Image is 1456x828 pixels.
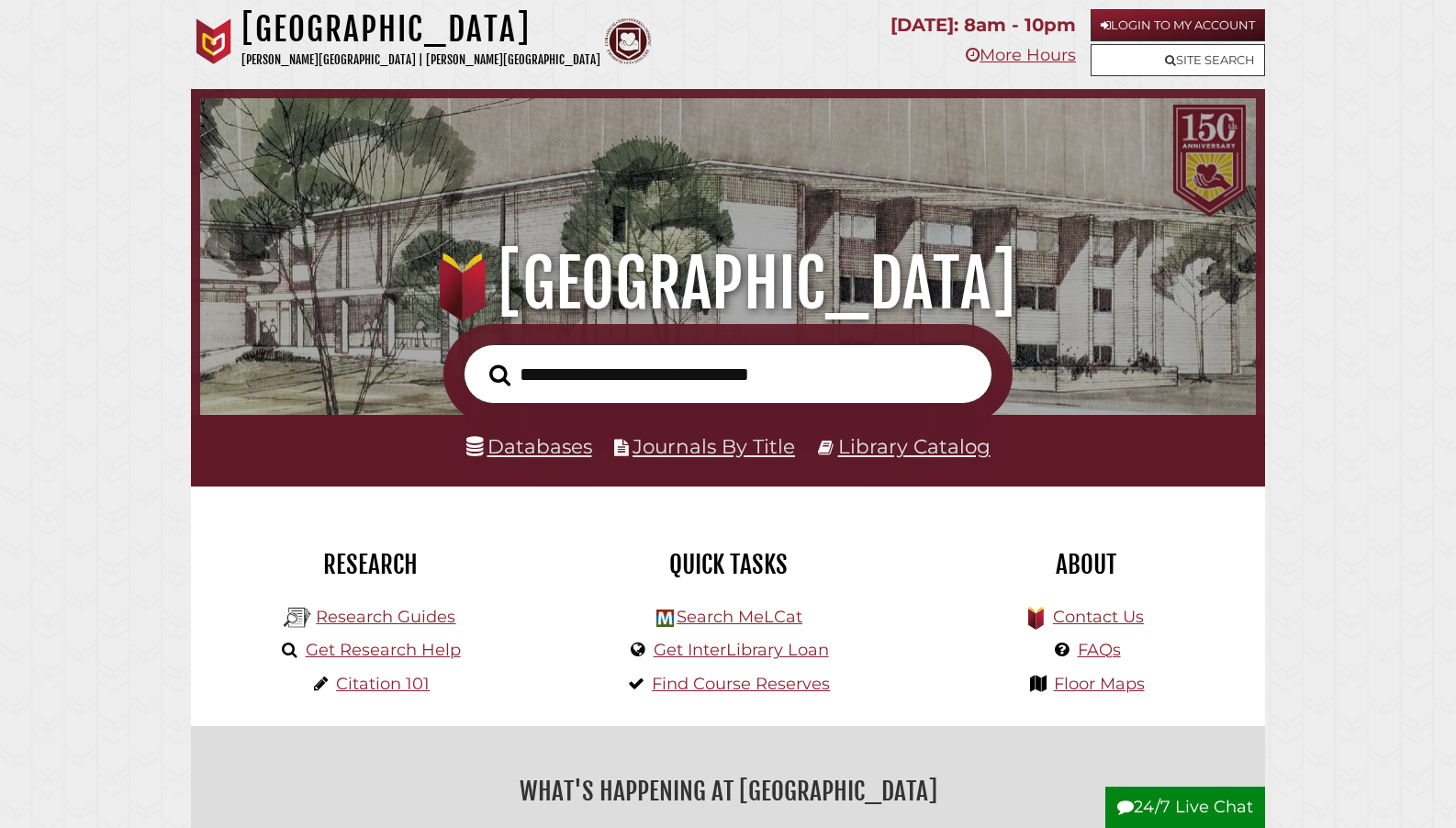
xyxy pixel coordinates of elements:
a: Login to My Account [1091,9,1265,41]
a: Databases [466,434,592,458]
img: Hekman Library Logo [284,604,311,632]
a: Site Search [1091,44,1265,76]
a: Get Research Help [306,640,461,660]
img: Hekman Library Logo [656,610,674,627]
a: Contact Us [1053,607,1144,627]
a: Search MeLCat [677,607,802,627]
h2: About [921,549,1251,580]
button: Search [480,359,520,392]
p: [PERSON_NAME][GEOGRAPHIC_DATA] | [PERSON_NAME][GEOGRAPHIC_DATA] [241,50,600,71]
a: FAQs [1078,640,1121,660]
h2: What's Happening at [GEOGRAPHIC_DATA] [205,770,1251,812]
p: [DATE]: 8am - 10pm [890,9,1076,41]
h2: Quick Tasks [563,549,893,580]
a: Library Catalog [838,434,991,458]
a: Floor Maps [1054,674,1145,694]
h1: [GEOGRAPHIC_DATA] [241,9,600,50]
a: Journals By Title [633,434,795,458]
a: More Hours [966,45,1076,65]
img: Calvin University [191,18,237,64]
a: Get InterLibrary Loan [654,640,829,660]
a: Citation 101 [336,674,430,694]
a: Research Guides [316,607,455,627]
img: Calvin Theological Seminary [605,18,651,64]
h1: [GEOGRAPHIC_DATA] [222,243,1234,324]
h2: Research [205,549,535,580]
a: Find Course Reserves [652,674,830,694]
i: Search [489,364,510,386]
